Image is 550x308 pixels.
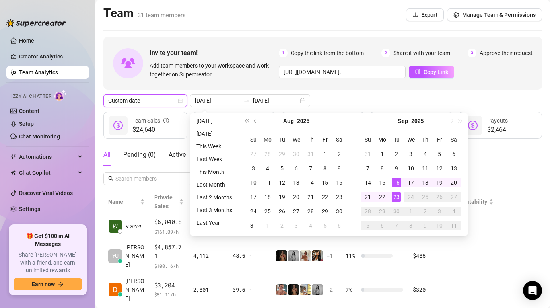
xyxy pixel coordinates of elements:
[275,204,289,218] td: 2025-08-26
[19,108,39,114] a: Content
[233,285,266,294] div: 39.5 h
[406,221,416,230] div: 8
[292,149,301,159] div: 30
[406,149,416,159] div: 3
[193,142,235,151] li: This Week
[375,204,389,218] td: 2025-09-29
[352,112,358,129] span: question-circle
[435,207,444,216] div: 3
[447,8,542,21] button: Manage Team & Permissions
[246,218,260,233] td: 2025-08-31
[318,190,332,204] td: 2025-08-22
[260,218,275,233] td: 2025-09-01
[193,167,235,177] li: This Month
[334,192,344,202] div: 23
[303,218,318,233] td: 2025-09-04
[193,251,223,260] div: 4,112
[404,190,418,204] td: 2025-09-24
[306,192,315,202] div: 21
[253,96,298,105] input: End date
[392,221,401,230] div: 7
[11,93,51,100] span: Izzy AI Chatter
[292,221,301,230] div: 3
[377,149,387,159] div: 1
[242,113,251,129] button: Last year (Control + left)
[420,164,430,173] div: 11
[404,175,418,190] td: 2025-09-17
[361,204,375,218] td: 2025-09-28
[289,133,303,147] th: We
[406,8,444,21] button: Export
[393,49,450,57] span: Share it with your team
[306,149,315,159] div: 31
[375,190,389,204] td: 2025-09-22
[318,161,332,175] td: 2025-08-08
[263,178,272,187] div: 11
[279,49,288,57] span: 1
[312,250,323,261] img: AD
[154,194,173,209] span: Private Sales
[19,150,76,163] span: Automations
[246,147,260,161] td: 2025-07-27
[435,192,444,202] div: 26
[412,12,418,18] span: download
[389,147,404,161] td: 2025-09-02
[449,207,459,216] div: 4
[249,221,258,230] div: 31
[375,161,389,175] td: 2025-09-08
[303,204,318,218] td: 2025-08-28
[108,95,182,107] span: Custom date
[320,221,330,230] div: 5
[389,190,404,204] td: 2025-09-23
[389,218,404,233] td: 2025-10-07
[292,178,301,187] div: 13
[377,192,387,202] div: 22
[19,133,60,140] a: Chat Monitoring
[306,207,315,216] div: 28
[452,273,498,306] td: —
[246,204,260,218] td: 2025-08-24
[289,175,303,190] td: 2025-08-13
[54,90,67,101] img: AI Chatter
[277,164,287,173] div: 5
[404,147,418,161] td: 2025-09-03
[249,164,258,173] div: 3
[361,161,375,175] td: 2025-09-07
[300,284,311,295] img: Prinssesa4u
[320,164,330,173] div: 8
[300,250,311,261] img: Green
[243,97,250,104] span: to
[406,192,416,202] div: 24
[260,175,275,190] td: 2025-08-11
[420,192,430,202] div: 25
[435,149,444,159] div: 5
[523,281,542,300] div: Open Intercom Messenger
[312,284,323,295] img: A
[318,147,332,161] td: 2025-08-01
[10,154,17,160] span: thunderbolt
[193,129,235,138] li: [DATE]
[288,284,299,295] img: D
[361,147,375,161] td: 2025-08-31
[432,133,447,147] th: Fr
[178,98,183,103] span: calendar
[260,161,275,175] td: 2025-08-04
[432,147,447,161] td: 2025-09-05
[263,221,272,230] div: 1
[260,190,275,204] td: 2025-08-18
[154,281,184,290] span: $3,204
[418,147,432,161] td: 2025-09-04
[291,49,364,57] span: Copy the link from the bottom
[19,206,40,212] a: Settings
[154,262,184,270] span: $ 100.16 /h
[109,283,122,296] img: Dana Roz
[392,149,401,159] div: 2
[375,133,389,147] th: Mo
[435,164,444,173] div: 12
[243,97,250,104] span: swap-right
[404,204,418,218] td: 2025-10-01
[193,285,223,294] div: 2,801
[303,147,318,161] td: 2025-07-31
[377,221,387,230] div: 6
[404,133,418,147] th: We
